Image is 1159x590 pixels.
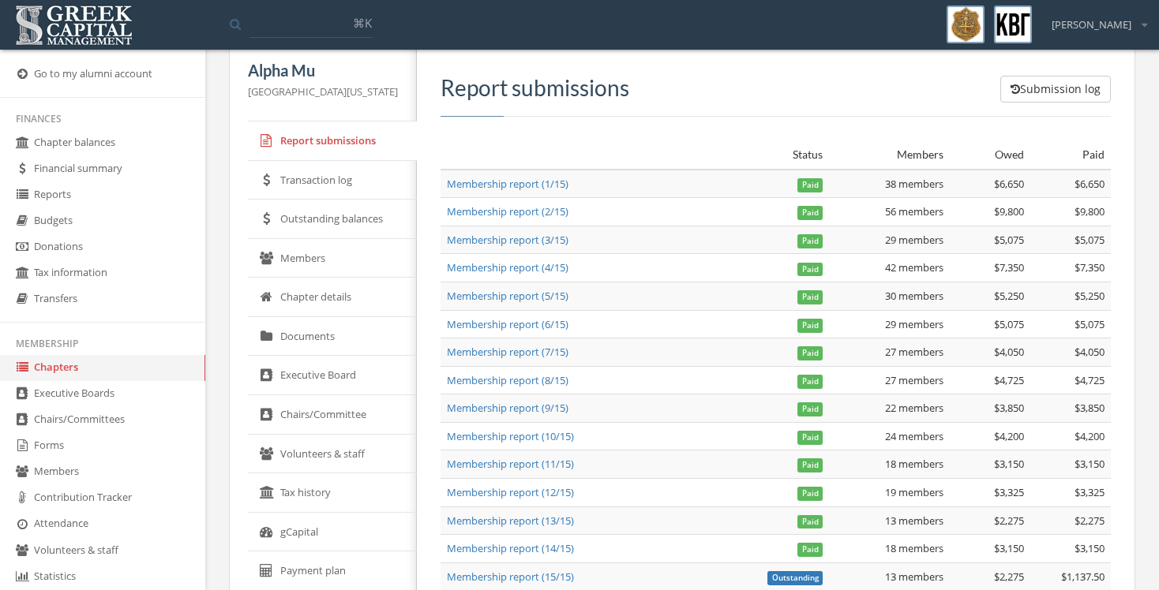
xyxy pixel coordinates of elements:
[797,206,823,220] span: Paid
[994,513,1024,528] span: $2,275
[1075,373,1105,387] span: $4,725
[767,569,823,584] a: Outstanding
[885,177,943,191] span: 38 members
[994,373,1024,387] span: $4,725
[797,178,823,192] span: Paid
[885,204,943,218] span: 56 members
[797,373,823,387] a: Paid
[1075,429,1105,443] span: $4,200
[447,289,568,303] a: Membership report (5/15)
[994,541,1024,555] span: $3,150
[1075,317,1105,331] span: $5,075
[797,375,823,389] span: Paid
[248,395,417,435] a: Chairs/Committee
[797,487,823,501] span: Paid
[447,373,568,387] a: Membership report (8/15)
[248,473,417,513] a: Tax history
[1075,260,1105,274] span: $7,350
[797,345,823,359] a: Paid
[248,317,417,357] a: Documents
[248,161,417,200] a: Transaction log
[885,485,943,499] span: 19 members
[797,431,823,445] span: Paid
[447,541,574,555] a: Membership report (14/15)
[994,401,1024,415] span: $3,850
[994,429,1024,443] span: $4,200
[248,62,398,79] h5: Alpha Mu
[994,260,1024,274] span: $7,350
[248,83,398,100] p: [GEOGRAPHIC_DATA][US_STATE]
[797,513,823,528] a: Paid
[885,345,943,359] span: 27 members
[797,543,823,557] span: Paid
[994,177,1024,191] span: $6,650
[248,200,417,239] a: Outstanding balances
[885,233,943,247] span: 29 members
[797,317,823,331] a: Paid
[1075,289,1105,303] span: $5,250
[885,569,943,584] span: 13 members
[248,435,417,474] a: Volunteers & staff
[885,513,943,528] span: 13 members
[1000,76,1111,103] button: Submission log
[885,289,943,303] span: 30 members
[829,140,950,170] th: Members
[885,541,943,555] span: 18 members
[994,569,1024,584] span: $2,275
[353,15,372,31] span: ⌘K
[1075,485,1105,499] span: $3,325
[797,402,823,416] span: Paid
[248,356,417,395] a: Executive Board
[797,234,823,248] span: Paid
[994,457,1024,471] span: $3,150
[797,429,823,443] a: Paid
[447,177,568,191] a: Membership report (1/15)
[447,485,574,499] a: Membership report (12/15)
[885,457,943,471] span: 18 members
[994,317,1024,331] span: $5,075
[885,373,943,387] span: 27 members
[994,345,1024,359] span: $4,050
[1075,233,1105,247] span: $5,075
[447,513,574,528] a: Membership report (13/15)
[248,278,417,317] a: Chapter details
[1030,140,1111,170] th: Paid
[797,457,823,471] a: Paid
[994,485,1024,499] span: $3,325
[797,263,823,277] span: Paid
[1075,177,1105,191] span: $6,650
[797,485,823,499] a: Paid
[885,401,943,415] span: 22 members
[797,260,823,274] a: Paid
[885,317,943,331] span: 29 members
[885,260,943,274] span: 42 members
[441,76,1111,100] h3: Report submissions
[447,457,574,471] a: Membership report (11/15)
[767,571,823,585] span: Outstanding
[447,233,568,247] a: Membership report (3/15)
[797,319,823,333] span: Paid
[797,401,823,415] a: Paid
[1075,401,1105,415] span: $3,850
[447,260,568,274] a: Membership report (4/15)
[1075,345,1105,359] span: $4,050
[447,345,568,359] a: Membership report (7/15)
[1075,457,1105,471] span: $3,150
[248,121,417,161] a: Report submissions
[797,233,823,247] a: Paid
[1075,204,1105,218] span: $9,800
[797,290,823,304] span: Paid
[797,515,823,529] span: Paid
[1075,541,1105,555] span: $3,150
[447,569,574,584] a: Membership report (15/15)
[994,233,1024,247] span: $5,075
[1041,6,1147,32] div: [PERSON_NAME]
[797,177,823,191] a: Paid
[994,289,1024,303] span: $5,250
[1052,17,1131,32] span: [PERSON_NAME]
[950,140,1030,170] th: Owed
[447,429,574,443] a: Membership report (10/15)
[1061,569,1105,584] span: $1,137.50
[994,204,1024,218] span: $9,800
[797,289,823,303] a: Paid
